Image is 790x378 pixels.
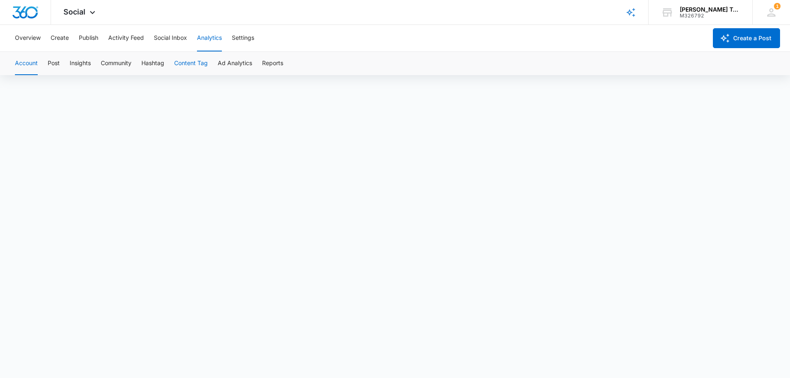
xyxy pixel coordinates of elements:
[154,25,187,51] button: Social Inbox
[48,52,60,75] button: Post
[774,3,780,10] span: 1
[63,7,85,16] span: Social
[680,6,740,13] div: account name
[680,13,740,19] div: account id
[774,3,780,10] div: notifications count
[101,52,131,75] button: Community
[174,52,208,75] button: Content Tag
[70,52,91,75] button: Insights
[51,25,69,51] button: Create
[15,25,41,51] button: Overview
[713,28,780,48] button: Create a Post
[79,25,98,51] button: Publish
[232,25,254,51] button: Settings
[15,52,38,75] button: Account
[108,25,144,51] button: Activity Feed
[262,52,283,75] button: Reports
[141,52,164,75] button: Hashtag
[218,52,252,75] button: Ad Analytics
[197,25,222,51] button: Analytics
